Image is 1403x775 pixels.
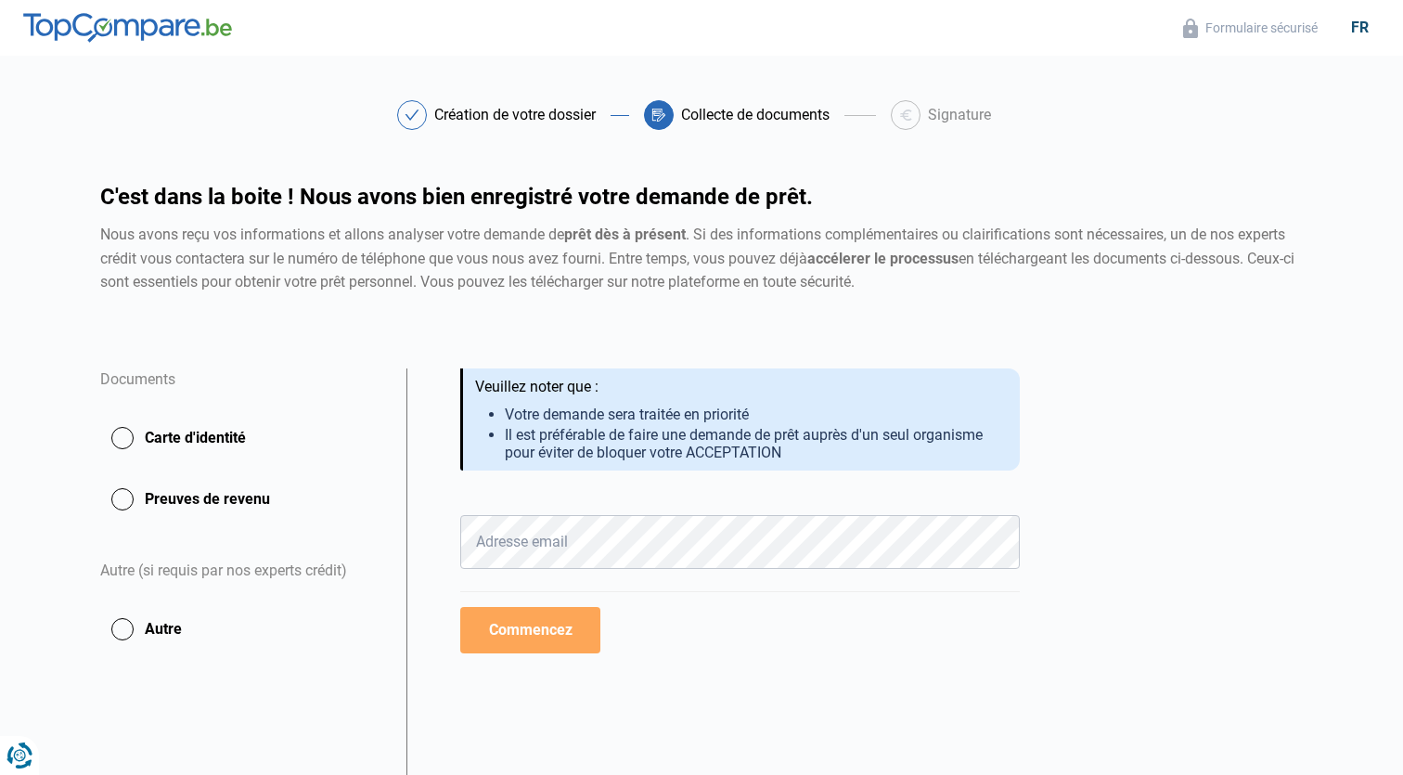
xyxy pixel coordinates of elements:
[505,426,1005,461] li: Il est préférable de faire une demande de prêt auprès d'un seul organisme pour éviter de bloquer ...
[681,108,830,123] div: Collecte de documents
[460,607,600,653] button: Commencez
[100,368,384,415] div: Documents
[928,108,991,123] div: Signature
[505,406,1005,423] li: Votre demande sera traitée en priorité
[434,108,596,123] div: Création de votre dossier
[807,250,959,267] strong: accélerer le processus
[100,476,384,523] button: Preuves de revenu
[100,606,384,652] button: Autre
[564,226,686,243] strong: prêt dès à présent
[1340,19,1380,36] div: fr
[100,186,1303,208] h1: C'est dans la boite ! Nous avons bien enregistré votre demande de prêt.
[100,537,384,606] div: Autre (si requis par nos experts crédit)
[100,223,1303,294] div: Nous avons reçu vos informations et allons analyser votre demande de . Si des informations complé...
[100,415,384,461] button: Carte d'identité
[1178,18,1323,39] button: Formulaire sécurisé
[23,13,232,43] img: TopCompare.be
[475,378,1005,396] div: Veuillez noter que :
